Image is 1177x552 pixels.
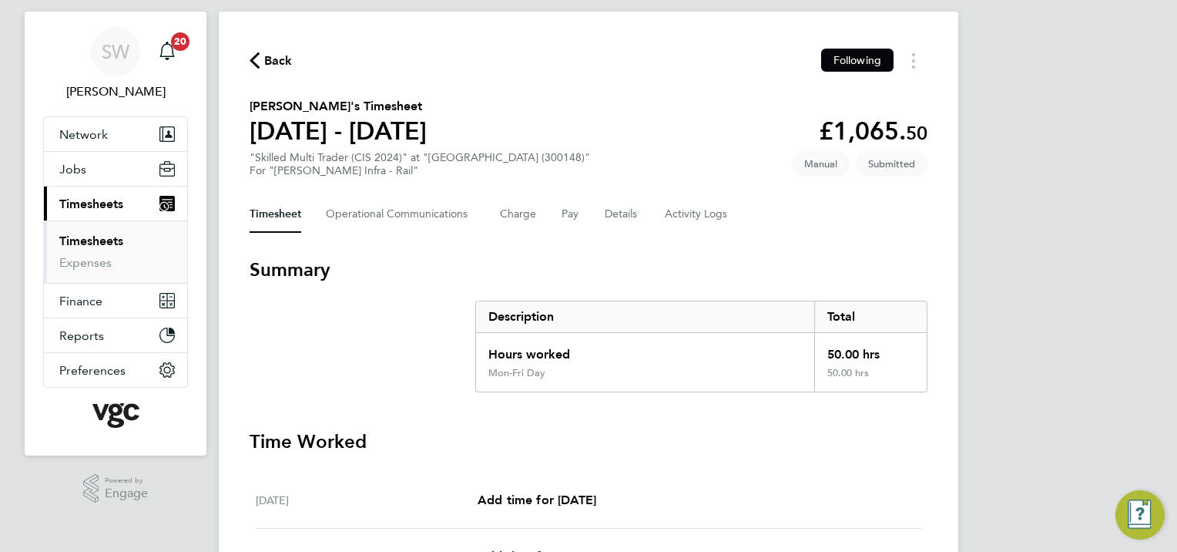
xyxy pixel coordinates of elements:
[819,116,927,146] app-decimal: £1,065.
[59,197,123,211] span: Timesheets
[476,301,814,332] div: Description
[476,333,814,367] div: Hours worked
[105,474,148,487] span: Powered by
[665,196,729,233] button: Activity Logs
[250,116,427,146] h1: [DATE] - [DATE]
[250,151,590,177] div: "Skilled Multi Trader (CIS 2024)" at "[GEOGRAPHIC_DATA] (300148)"
[562,196,580,233] button: Pay
[43,27,188,101] a: SW[PERSON_NAME]
[488,367,545,379] div: Mon-Fri Day
[1115,490,1165,540] button: Engage Resource Center
[59,328,104,343] span: Reports
[43,82,188,101] span: Simon Woodcock
[44,187,187,220] button: Timesheets
[475,301,927,392] div: Summary
[814,367,927,392] div: 50.00 hrs
[83,474,149,503] a: Powered byEngage
[814,333,927,367] div: 50.00 hrs
[250,257,927,282] h3: Summary
[250,164,590,177] div: For "[PERSON_NAME] Infra - Rail"
[59,127,108,142] span: Network
[44,284,187,318] button: Finance
[250,196,301,233] button: Timesheet
[256,491,478,510] div: [DATE]
[171,32,189,51] span: 20
[906,122,927,144] span: 50
[44,220,187,283] div: Timesheets
[59,162,86,177] span: Jobs
[59,294,102,308] span: Finance
[821,49,894,72] button: Following
[92,403,139,428] img: vgcgroup-logo-retina.png
[605,196,640,233] button: Details
[44,353,187,387] button: Preferences
[105,487,148,500] span: Engage
[43,403,188,428] a: Go to home page
[250,97,427,116] h2: [PERSON_NAME]'s Timesheet
[792,151,850,177] span: This timesheet was manually created.
[59,255,112,270] a: Expenses
[833,53,881,67] span: Following
[152,27,183,76] a: 20
[102,42,129,62] span: SW
[25,12,206,456] nav: Main navigation
[478,493,596,507] span: Add time for [DATE]
[250,429,927,454] h3: Time Worked
[44,318,187,352] button: Reports
[500,196,537,233] button: Charge
[44,152,187,186] button: Jobs
[59,363,126,378] span: Preferences
[856,151,927,177] span: This timesheet is Submitted.
[44,117,187,151] button: Network
[250,51,293,70] button: Back
[59,234,123,248] a: Timesheets
[814,301,927,332] div: Total
[264,52,293,70] span: Back
[326,196,475,233] button: Operational Communications
[478,491,596,510] a: Add time for [DATE]
[900,49,927,72] button: Timesheets Menu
